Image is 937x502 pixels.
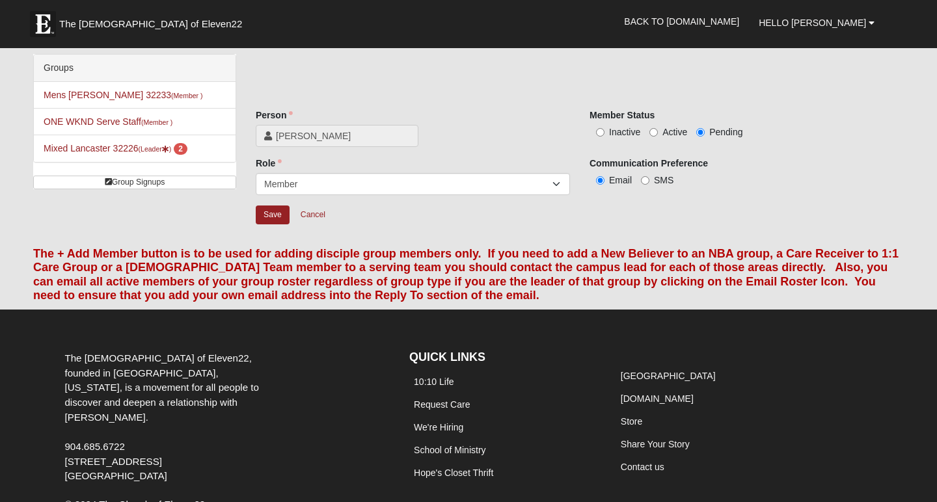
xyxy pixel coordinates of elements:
[414,399,470,410] a: Request Care
[171,92,202,99] small: (Member )
[59,18,242,31] span: The [DEMOGRAPHIC_DATA] of Eleven22
[654,175,673,185] span: SMS
[621,371,716,381] a: [GEOGRAPHIC_DATA]
[621,393,694,404] a: [DOMAIN_NAME]
[696,128,705,137] input: Pending
[30,11,56,37] img: Eleven22 logo
[414,445,485,455] a: School of Ministry
[414,468,493,478] a: Hope's Closet Thrift
[621,462,664,472] a: Contact us
[64,470,167,481] span: [GEOGRAPHIC_DATA]
[34,55,236,82] div: Groups
[649,128,658,137] input: Active
[276,129,410,142] span: [PERSON_NAME]
[55,351,284,484] div: The [DEMOGRAPHIC_DATA] of Eleven22, founded in [GEOGRAPHIC_DATA], [US_STATE], is a movement for a...
[621,439,690,449] a: Share Your Story
[23,5,284,37] a: The [DEMOGRAPHIC_DATA] of Eleven22
[409,350,597,365] h4: QUICK LINKS
[256,205,290,224] input: Alt+s
[139,145,172,153] small: (Leader )
[256,157,282,170] label: Role
[641,176,649,185] input: SMS
[256,109,293,122] label: Person
[44,90,203,100] a: Mens [PERSON_NAME] 32233(Member )
[596,128,604,137] input: Inactive
[44,143,187,153] a: Mixed Lancaster 32226(Leader) 2
[414,422,463,432] a: We're Hiring
[33,176,236,189] a: Group Signups
[141,118,172,126] small: (Member )
[292,205,334,225] a: Cancel
[759,18,866,28] span: Hello [PERSON_NAME]
[709,127,742,137] span: Pending
[662,127,687,137] span: Active
[44,116,172,127] a: ONE WKND Serve Staff(Member )
[174,143,187,155] span: number of pending members
[414,376,454,387] a: 10:10 Life
[596,176,604,185] input: Email
[621,416,642,427] a: Store
[590,109,655,122] label: Member Status
[609,175,632,185] span: Email
[614,5,749,38] a: Back to [DOMAIN_NAME]
[609,127,640,137] span: Inactive
[33,247,899,302] font: The + Add Member button is to be used for adding disciple group members only. If you need to add ...
[590,157,708,170] label: Communication Preference
[749,7,884,39] a: Hello [PERSON_NAME]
